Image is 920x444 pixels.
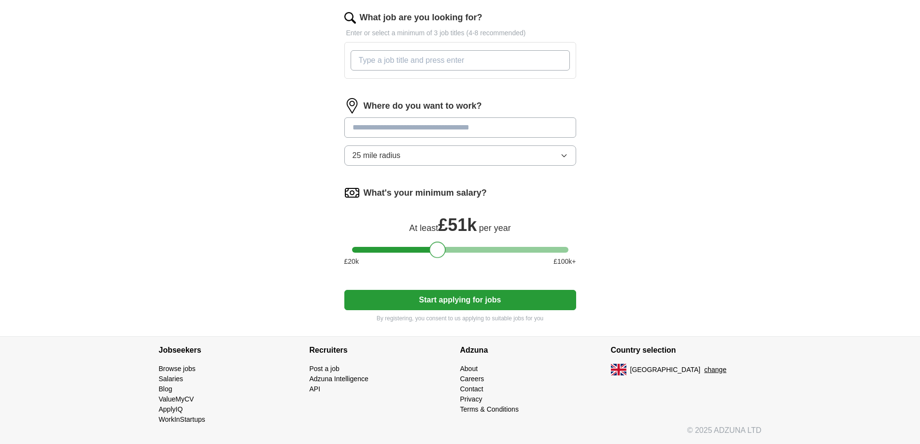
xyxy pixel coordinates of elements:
button: Start applying for jobs [344,290,576,310]
label: What's your minimum salary? [364,186,487,200]
a: Contact [460,385,483,393]
a: WorkInStartups [159,415,205,423]
a: About [460,365,478,372]
span: At least [409,223,438,233]
img: location.png [344,98,360,114]
a: API [310,385,321,393]
span: 25 mile radius [353,150,401,161]
p: Enter or select a minimum of 3 job titles (4-8 recommended) [344,28,576,38]
a: Browse jobs [159,365,196,372]
span: per year [479,223,511,233]
input: Type a job title and press enter [351,50,570,71]
img: search.png [344,12,356,24]
h4: Country selection [611,337,762,364]
span: £ 100 k+ [553,257,576,267]
span: £ 51k [438,215,477,235]
img: salary.png [344,185,360,201]
img: UK flag [611,364,626,375]
a: ApplyIQ [159,405,183,413]
a: Blog [159,385,172,393]
label: Where do you want to work? [364,100,482,113]
span: [GEOGRAPHIC_DATA] [630,365,701,375]
div: © 2025 ADZUNA LTD [151,425,769,444]
a: Post a job [310,365,340,372]
p: By registering, you consent to us applying to suitable jobs for you [344,314,576,323]
a: Salaries [159,375,184,383]
button: change [704,365,726,375]
a: Privacy [460,395,482,403]
a: Careers [460,375,484,383]
button: 25 mile radius [344,145,576,166]
span: £ 20 k [344,257,359,267]
a: ValueMyCV [159,395,194,403]
a: Terms & Conditions [460,405,519,413]
label: What job are you looking for? [360,11,482,24]
a: Adzuna Intelligence [310,375,368,383]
